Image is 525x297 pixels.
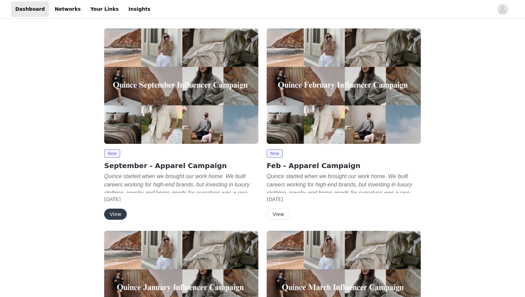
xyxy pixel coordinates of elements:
a: View [267,212,290,217]
span: [DATE] [267,196,283,202]
button: View [104,209,127,220]
span: New [104,149,120,158]
img: Quince [104,28,258,144]
button: View [267,209,290,220]
span: [DATE] [104,196,120,202]
h2: September - Apparel Campaign [104,160,258,171]
a: Networks [50,1,85,17]
div: avatar [499,4,506,15]
a: Insights [124,1,155,17]
a: Your Links [86,1,123,17]
img: Quince (Shopify) [267,28,421,144]
h2: Feb - Apparel Campaign [267,160,421,171]
a: Dashboard [11,1,49,17]
span: New [267,149,283,158]
a: View [104,212,127,217]
em: Quince started when we brought our work home. We built careers working for high-end brands, but i... [267,173,415,221]
em: Quince started when we brought our work home. We built careers working for high-end brands, but i... [104,173,252,221]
